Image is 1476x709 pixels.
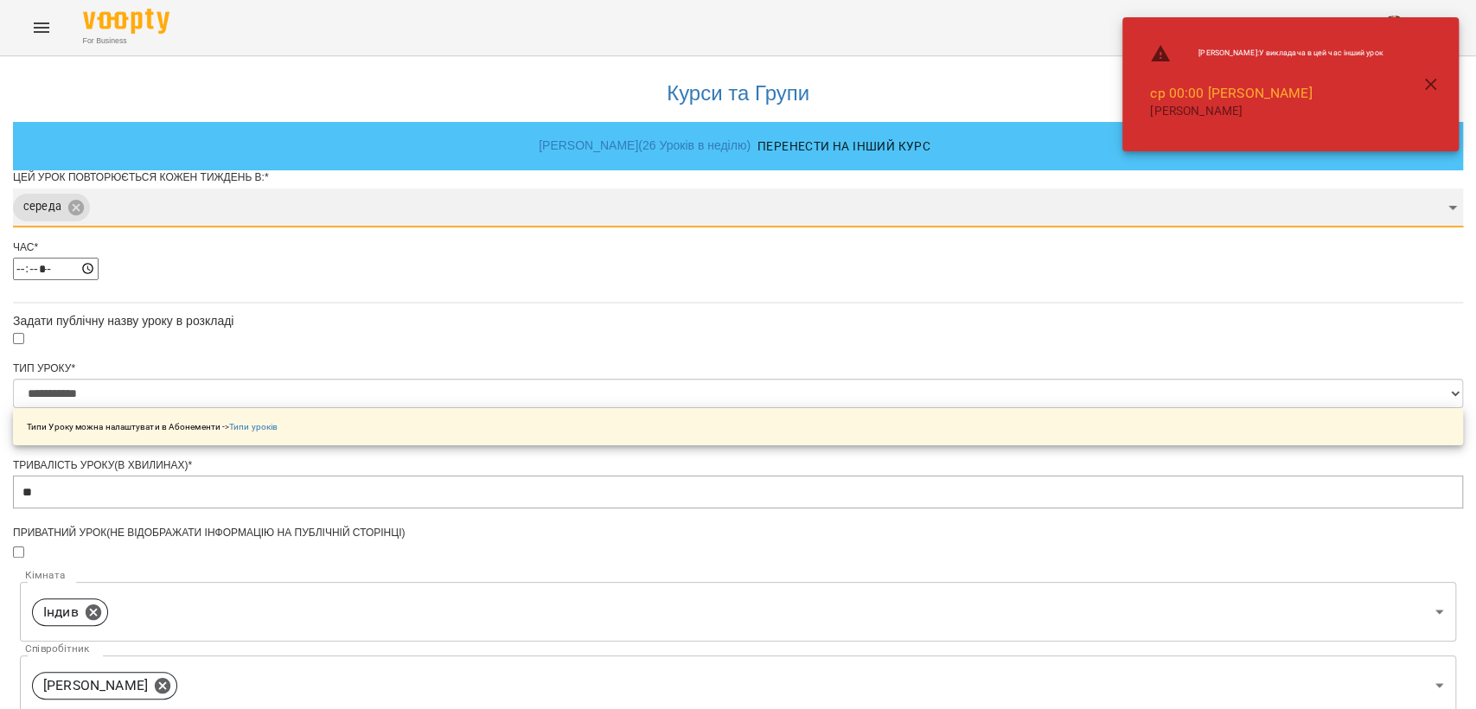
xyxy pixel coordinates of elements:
[32,672,177,699] div: [PERSON_NAME]
[21,7,62,48] button: Menu
[83,9,169,34] img: Voopty Logo
[20,582,1456,642] div: Індив
[13,194,90,221] div: середа
[1150,103,1383,120] p: [PERSON_NAME]
[22,82,1454,105] h3: Курси та Групи
[13,458,1463,473] div: Тривалість уроку(в хвилинах)
[1150,85,1312,101] a: ср 00:00 [PERSON_NAME]
[13,240,1463,255] div: Час
[27,420,278,433] p: Типи Уроку можна налаштувати в Абонементи ->
[83,35,169,47] span: For Business
[43,602,79,623] p: Індив
[13,526,1463,540] div: Приватний урок(не відображати інформацію на публічній сторінці)
[43,675,148,696] p: [PERSON_NAME]
[32,598,108,626] div: Індив
[1136,36,1396,71] li: [PERSON_NAME] : У викладача в цей час інший урок
[757,136,930,156] span: Перенести на інший курс
[539,138,751,152] a: [PERSON_NAME] ( 26 Уроків в неділю )
[13,199,72,215] span: середа
[13,188,1463,227] div: середа
[13,170,1463,185] div: Цей урок повторюється кожен тиждень в:
[751,131,937,162] button: Перенести на інший курс
[229,422,278,431] a: Типи уроків
[13,361,1463,376] div: Тип Уроку
[13,312,1463,329] div: Задати публічну назву уроку в розкладі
